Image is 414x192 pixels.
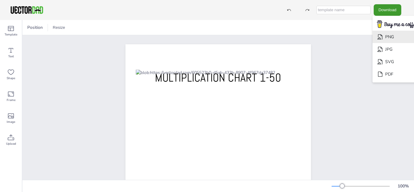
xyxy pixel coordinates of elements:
span: Text [8,54,14,59]
span: Frame [7,98,15,103]
button: Resize [50,23,68,32]
span: Upload [6,141,16,146]
span: Image [7,120,15,124]
span: Template [5,32,17,37]
span: Position [26,25,44,30]
div: 100 % [396,183,410,189]
input: template name [316,6,371,14]
span: Shape [7,76,15,81]
img: VectorDad-1.png [10,5,44,15]
span: MULTIPLICATION CHART 1-50 [155,70,281,85]
button: Download [374,4,401,15]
